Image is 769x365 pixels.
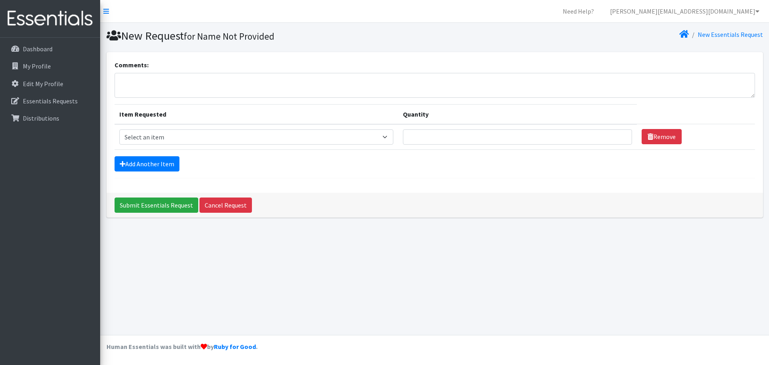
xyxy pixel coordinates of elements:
[642,129,682,144] a: Remove
[23,45,52,53] p: Dashboard
[398,104,637,124] th: Quantity
[107,29,432,43] h1: New Request
[23,80,63,88] p: Edit My Profile
[115,104,398,124] th: Item Requested
[3,93,97,109] a: Essentials Requests
[3,110,97,126] a: Distributions
[115,60,149,70] label: Comments:
[184,30,274,42] small: for Name Not Provided
[556,3,600,19] a: Need Help?
[604,3,766,19] a: [PERSON_NAME][EMAIL_ADDRESS][DOMAIN_NAME]
[214,343,256,351] a: Ruby for Good
[23,97,78,105] p: Essentials Requests
[3,41,97,57] a: Dashboard
[3,76,97,92] a: Edit My Profile
[3,5,97,32] img: HumanEssentials
[199,198,252,213] a: Cancel Request
[107,343,258,351] strong: Human Essentials was built with by .
[3,58,97,74] a: My Profile
[698,30,763,38] a: New Essentials Request
[23,114,59,122] p: Distributions
[115,198,198,213] input: Submit Essentials Request
[115,156,179,171] a: Add Another Item
[23,62,51,70] p: My Profile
